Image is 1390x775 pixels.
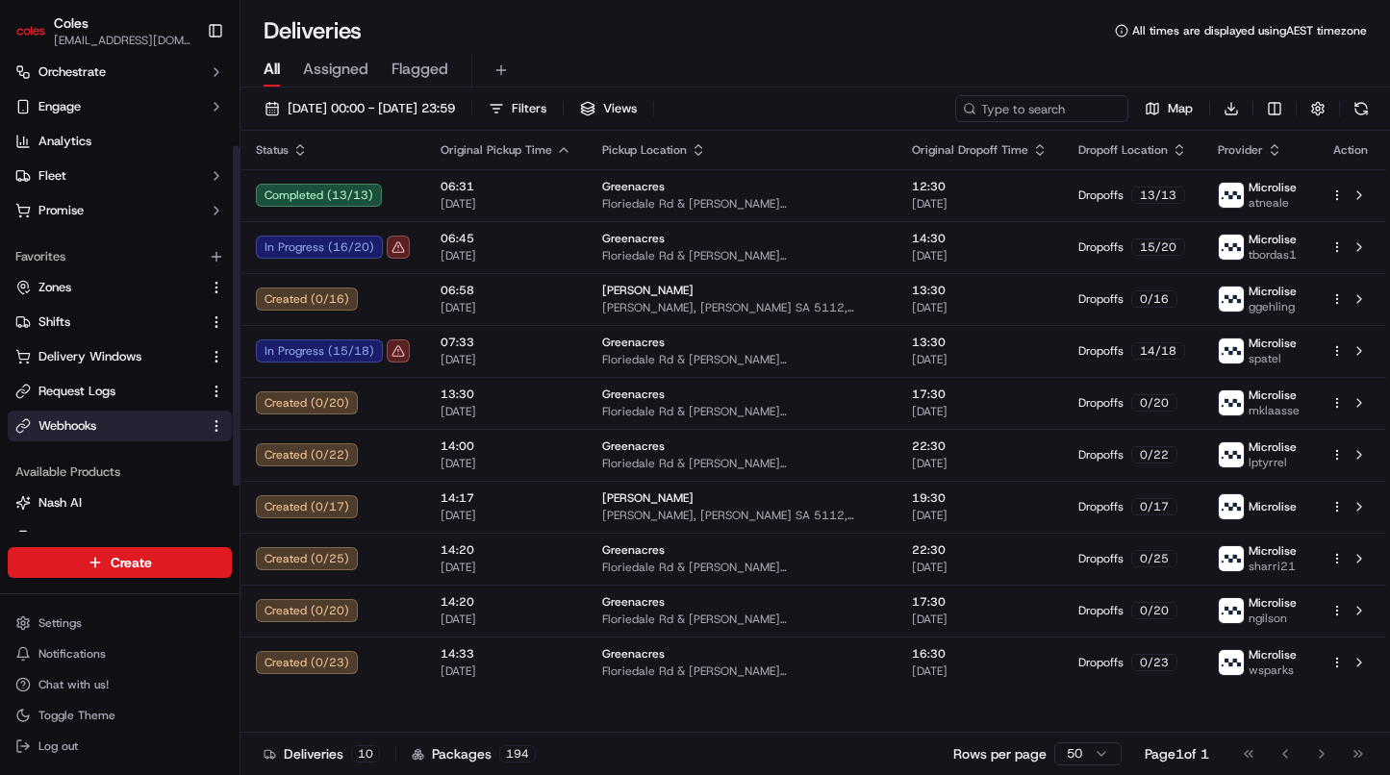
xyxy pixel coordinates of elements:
span: Dropoffs [1078,603,1124,618]
span: [DATE] [912,560,1048,575]
div: 0 / 20 [1131,602,1177,619]
span: 17:30 [912,387,1048,402]
a: Zones [15,279,201,296]
span: Floriedale Rd & [PERSON_NAME][STREET_ADDRESS] [602,404,881,419]
span: [DATE] [441,404,571,419]
span: Microlise [1249,439,1297,455]
div: 15 / 20 [1131,238,1185,256]
button: Toggle Theme [8,702,232,729]
span: 16:30 [912,646,1048,662]
span: Engage [38,98,81,115]
button: Create [8,547,232,578]
span: Microlise [1249,336,1297,351]
span: Dropoff Location [1078,142,1168,158]
span: [DATE] [912,663,1048,679]
span: Pylon [191,326,233,340]
span: [DATE] [441,560,571,575]
span: tbordas1 [1249,247,1297,262]
button: Refresh [1348,95,1375,122]
span: ngilson [1249,611,1297,626]
span: Filters [512,100,546,117]
span: Dropoffs [1078,395,1124,411]
span: [PERSON_NAME], [PERSON_NAME] SA 5112, [GEOGRAPHIC_DATA] [602,300,881,315]
span: Greenacres [602,594,665,610]
img: microlise_logo.jpeg [1219,287,1244,312]
span: mklaasse [1249,403,1300,418]
button: Notifications [8,640,232,667]
span: Microlise [1249,232,1297,247]
span: [DATE] [912,248,1048,263]
span: Map [1168,100,1193,117]
button: [EMAIL_ADDRESS][DOMAIN_NAME] [54,33,191,48]
span: 13:30 [441,387,571,402]
span: Flagged [392,58,448,81]
span: Floriedale Rd & [PERSON_NAME][STREET_ADDRESS] [602,248,881,263]
a: Delivery Windows [15,348,201,365]
span: Floriedale Rd & [PERSON_NAME][STREET_ADDRESS] [602,456,881,471]
button: Coles [54,13,88,33]
span: 07:33 [441,335,571,350]
span: Knowledge Base [38,279,147,298]
button: Engage [8,91,232,122]
a: Product Catalog [15,529,224,546]
span: 17:30 [912,594,1048,610]
p: Rows per page [953,744,1047,763]
span: atneale [1249,195,1297,211]
button: Webhooks [8,411,232,441]
button: Delivery Windows [8,341,232,372]
span: [DATE] [912,404,1048,419]
span: [DATE] [441,612,571,627]
span: [DATE] [441,456,571,471]
img: microlise_logo.jpeg [1219,183,1244,208]
span: Floriedale Rd & [PERSON_NAME][STREET_ADDRESS] [602,663,881,679]
span: 06:45 [441,231,571,246]
button: Log out [8,733,232,760]
span: Orchestrate [38,63,106,81]
span: Greenacres [602,646,665,662]
img: microlise_logo.jpeg [1219,598,1244,623]
h1: Deliveries [264,15,362,46]
span: Dropoffs [1078,447,1124,462]
button: Request Logs [8,376,232,407]
div: 14 / 18 [1131,342,1185,360]
span: [DATE] [912,300,1048,315]
span: Zones [38,279,71,296]
a: Webhooks [15,417,201,435]
span: [DATE] [912,456,1048,471]
span: Fleet [38,167,66,185]
img: microlise_logo.jpeg [1219,442,1244,467]
span: Greenacres [602,438,665,454]
span: Microlise [1249,647,1297,662]
span: [DATE] [912,352,1048,367]
span: sharri21 [1249,559,1297,574]
span: Dropoffs [1078,187,1124,203]
img: microlise_logo.jpeg [1219,650,1244,675]
span: Log out [38,738,78,754]
div: 💻 [163,281,178,296]
div: Page 1 of 1 [1145,744,1209,763]
button: Product Catalog [8,522,232,553]
img: microlise_logo.jpeg [1219,494,1244,519]
span: Greenacres [602,542,665,558]
button: Fleet [8,161,232,191]
div: 10 [351,745,380,762]
span: [DATE] [912,508,1048,523]
a: Analytics [8,126,232,157]
img: 1736555255976-a54dd68f-1ca7-489b-9aae-adbdc363a1c4 [19,184,54,218]
span: 14:20 [441,542,571,558]
span: Analytics [38,133,91,150]
span: [DATE] [441,248,571,263]
span: Floriedale Rd & [PERSON_NAME][STREET_ADDRESS] [602,612,881,627]
input: Type to search [955,95,1128,122]
div: We're available if you need us! [65,203,243,218]
span: wsparks [1249,662,1297,678]
span: [DATE] [441,196,571,212]
span: Dropoffs [1078,239,1124,255]
button: Orchestrate [8,57,232,87]
span: Promise [38,202,84,219]
span: 12:30 [912,179,1048,194]
img: microlise_logo.jpeg [1219,338,1244,363]
span: Original Pickup Time [441,142,552,158]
